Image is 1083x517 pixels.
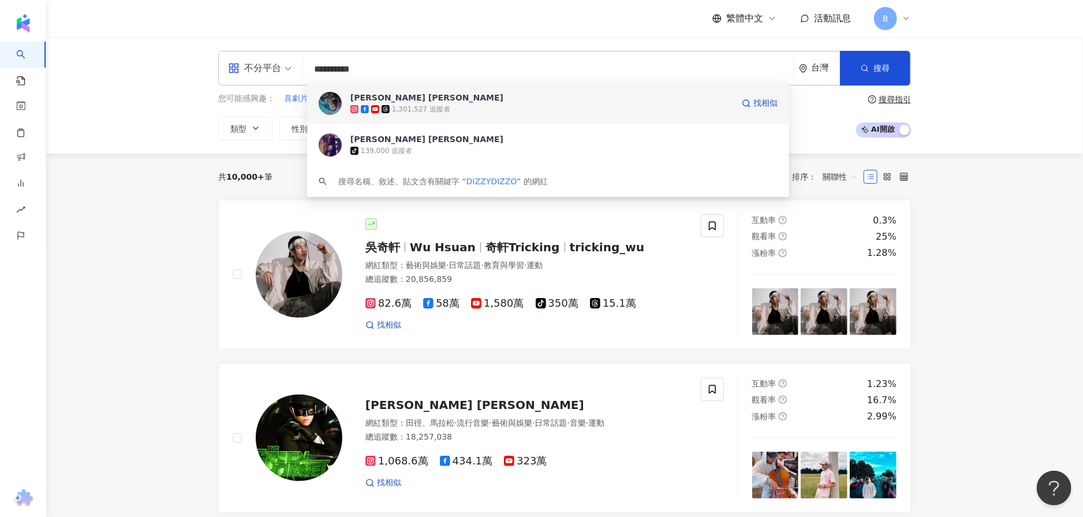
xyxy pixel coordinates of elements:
[406,261,446,270] span: 藝術與娛樂
[752,288,799,335] img: post-image
[377,477,401,489] span: 找相似
[284,93,308,105] span: 喜劇片
[377,319,401,331] span: 找相似
[16,42,39,87] a: search
[283,92,309,105] button: 喜劇片
[14,14,32,32] img: logo icon
[365,319,401,331] a: 找相似
[228,59,281,77] div: 不分平台
[867,247,897,259] div: 1.28%
[440,455,493,467] span: 434.1萬
[799,64,808,73] span: environment
[392,105,450,114] div: 1,301,527 追蹤者
[811,63,840,73] div: 台灣
[423,297,460,310] span: 58萬
[752,379,776,388] span: 互動率
[753,98,778,109] span: 找相似
[752,215,776,225] span: 互動率
[590,297,636,310] span: 15.1萬
[228,62,240,74] span: appstore
[218,363,911,513] a: KOL Avatar[PERSON_NAME] [PERSON_NAME]網紅類型：田徑、馬拉松·流行音樂·藝術與娛樂·日常話題·音樂·運動總追蹤數：18,257,0381,068.6萬434....
[792,168,864,186] div: 排序：
[779,216,787,224] span: question-circle
[779,249,787,257] span: question-circle
[454,418,457,427] span: ·
[279,117,334,140] button: 性別
[365,477,401,489] a: 找相似
[218,93,275,105] span: 您可能感興趣：
[365,260,687,271] div: 網紅類型 ：
[489,418,491,427] span: ·
[752,232,776,241] span: 觀看率
[230,124,247,133] span: 類型
[752,412,776,421] span: 漲粉率
[823,168,857,186] span: 關聯性
[752,452,799,499] img: post-image
[850,452,897,499] img: post-image
[218,117,272,140] button: 類型
[218,172,272,181] div: 共 筆
[365,455,428,467] span: 1,068.6萬
[536,297,578,310] span: 350萬
[752,248,776,258] span: 漲粉率
[814,13,851,24] span: 活動訊息
[365,432,687,443] div: 總追蹤數 ： 18,257,038
[338,175,548,188] div: 搜尋名稱、敘述、貼文含有關鍵字 “ ” 的網紅
[319,92,342,115] img: KOL Avatar
[535,418,567,427] span: 日常話題
[873,64,890,73] span: 搜尋
[570,240,645,254] span: tricking_wu
[801,288,847,335] img: post-image
[218,200,911,349] a: KOL Avatar吳奇軒Wu Hsuan奇軒Trickingtricking_wu網紅類型：藝術與娛樂·日常話題·教育與學習·運動總追蹤數：20,856,85982.6萬58萬1,580萬35...
[12,489,35,508] img: chrome extension
[567,418,569,427] span: ·
[365,274,687,285] div: 總追蹤數 ： 20,856,859
[879,95,911,104] div: 搜尋指引
[883,12,888,25] span: B
[466,177,517,186] span: DIZZYDIZZO
[876,230,897,243] div: 25%
[471,297,524,310] span: 1,580萬
[319,133,342,157] img: KOL Avatar
[481,261,483,270] span: ·
[868,95,876,103] span: question-circle
[457,418,489,427] span: 流行音樂
[570,418,586,427] span: 音樂
[292,124,308,133] span: 性別
[365,418,687,429] div: 網紅類型 ：
[779,396,787,404] span: question-circle
[484,261,524,270] span: 教育與學習
[867,378,897,390] div: 1.23%
[406,418,454,427] span: 田徑、馬拉松
[410,240,476,254] span: Wu Hsuan
[350,92,503,103] div: [PERSON_NAME] [PERSON_NAME]
[588,418,604,427] span: 運動
[256,395,342,481] img: KOL Avatar
[779,232,787,240] span: question-circle
[1037,471,1071,505] iframe: Help Scout Beacon - Open
[742,92,778,115] a: 找相似
[873,214,897,227] div: 0.3%
[532,418,535,427] span: ·
[492,418,532,427] span: 藝術與娛樂
[446,261,449,270] span: ·
[586,418,588,427] span: ·
[350,133,503,145] div: [PERSON_NAME] [PERSON_NAME]
[365,240,400,254] span: 吳奇軒
[486,240,560,254] span: 奇軒Tricking
[526,261,543,270] span: 運動
[256,231,342,318] img: KOL Avatar
[726,12,763,25] span: 繁體中文
[867,410,897,423] div: 2.99%
[361,146,412,156] div: 139,000 追蹤者
[779,380,787,388] span: question-circle
[524,261,526,270] span: ·
[319,177,327,185] span: search
[16,198,25,224] span: rise
[504,455,547,467] span: 323萬
[840,51,910,85] button: 搜尋
[867,394,897,407] div: 16.7%
[226,172,264,181] span: 10,000+
[752,395,776,404] span: 觀看率
[850,288,897,335] img: post-image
